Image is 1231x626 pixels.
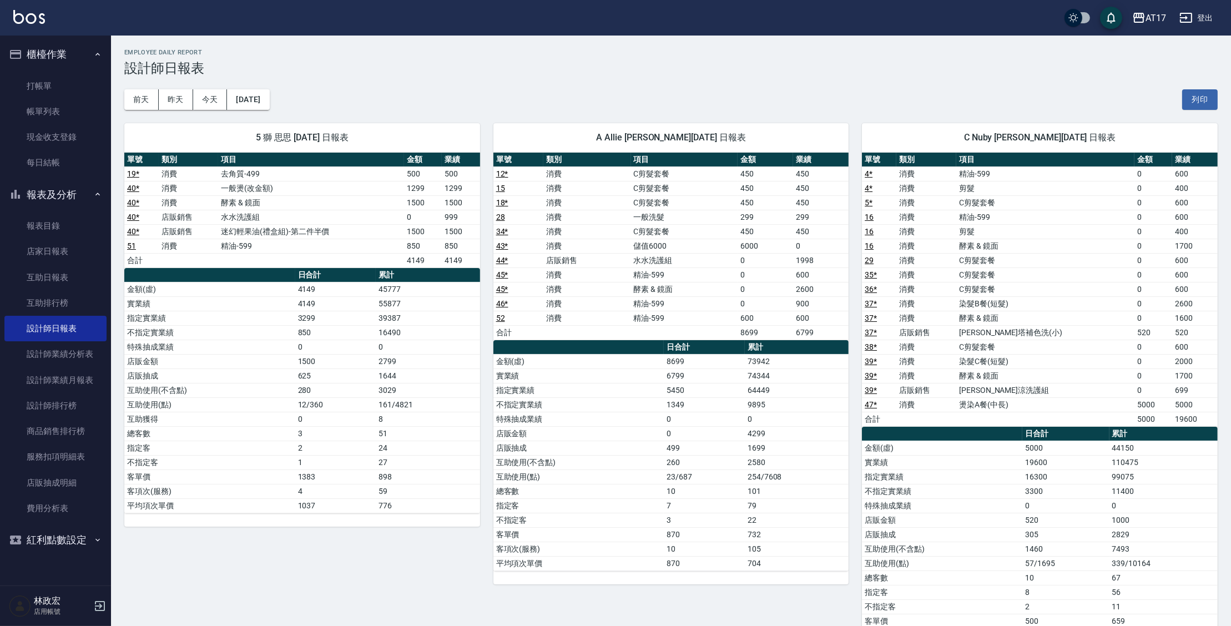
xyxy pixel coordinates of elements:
[664,426,745,441] td: 0
[738,181,793,195] td: 450
[1134,224,1172,239] td: 0
[1134,412,1172,426] td: 5000
[124,441,295,455] td: 指定客
[4,180,107,209] button: 報表及分析
[442,153,480,167] th: 業績
[631,282,738,296] td: 酵素 & 鏡面
[124,253,159,267] td: 合計
[295,282,376,296] td: 4149
[4,316,107,341] a: 設計師日報表
[956,210,1134,224] td: 精油-599
[227,89,269,110] button: [DATE]
[376,325,480,340] td: 16490
[4,239,107,264] a: 店家日報表
[631,195,738,210] td: C剪髮套餐
[631,253,738,267] td: 水水洗護組
[631,311,738,325] td: 精油-599
[1134,153,1172,167] th: 金額
[956,311,1134,325] td: 酵素 & 鏡面
[862,412,896,426] td: 合計
[496,314,505,322] a: 52
[493,455,664,469] td: 互助使用(不含點)
[1172,153,1218,167] th: 業績
[1172,181,1218,195] td: 400
[865,256,874,265] a: 29
[218,195,404,210] td: 酵素 & 鏡面
[543,210,630,224] td: 消費
[738,267,793,282] td: 0
[138,132,467,143] span: 5 獅 思思 [DATE] 日報表
[896,239,956,253] td: 消費
[4,444,107,469] a: 服務扣項明細表
[1134,282,1172,296] td: 0
[1172,239,1218,253] td: 1700
[956,195,1134,210] td: C剪髮套餐
[1022,469,1109,484] td: 16300
[442,181,480,195] td: 1299
[1172,340,1218,354] td: 600
[1172,383,1218,397] td: 699
[295,426,376,441] td: 3
[493,340,849,571] table: a dense table
[543,253,630,267] td: 店販銷售
[631,166,738,181] td: C剪髮套餐
[376,426,480,441] td: 51
[865,227,874,236] a: 16
[295,469,376,484] td: 1383
[159,153,218,167] th: 類別
[956,340,1134,354] td: C剪髮套餐
[896,166,956,181] td: 消費
[295,354,376,368] td: 1500
[4,265,107,290] a: 互助日報表
[376,412,480,426] td: 8
[896,153,956,167] th: 類別
[218,239,404,253] td: 精油-599
[4,150,107,175] a: 每日結帳
[793,253,849,267] td: 1998
[956,153,1134,167] th: 項目
[13,10,45,24] img: Logo
[295,268,376,282] th: 日合計
[442,166,480,181] td: 500
[493,153,849,340] table: a dense table
[664,383,745,397] td: 5450
[442,239,480,253] td: 850
[4,213,107,239] a: 報表目錄
[896,210,956,224] td: 消費
[664,455,745,469] td: 260
[218,166,404,181] td: 去角質-499
[793,153,849,167] th: 業績
[664,354,745,368] td: 8699
[738,239,793,253] td: 6000
[295,455,376,469] td: 1
[1134,368,1172,383] td: 0
[1109,441,1218,455] td: 44150
[738,166,793,181] td: 450
[543,239,630,253] td: 消費
[1134,311,1172,325] td: 0
[745,412,849,426] td: 0
[442,253,480,267] td: 4149
[4,73,107,99] a: 打帳單
[159,166,218,181] td: 消費
[862,153,1218,427] table: a dense table
[543,267,630,282] td: 消費
[956,239,1134,253] td: 酵素 & 鏡面
[1172,296,1218,311] td: 2600
[865,213,874,221] a: 16
[1134,397,1172,412] td: 5000
[376,268,480,282] th: 累計
[376,368,480,383] td: 1644
[376,397,480,412] td: 161/4821
[493,441,664,455] td: 店販抽成
[295,340,376,354] td: 0
[745,441,849,455] td: 1699
[4,99,107,124] a: 帳單列表
[9,595,31,617] img: Person
[159,210,218,224] td: 店販銷售
[745,455,849,469] td: 2580
[631,267,738,282] td: 精油-599
[295,296,376,311] td: 4149
[1175,8,1218,28] button: 登出
[404,195,442,210] td: 1500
